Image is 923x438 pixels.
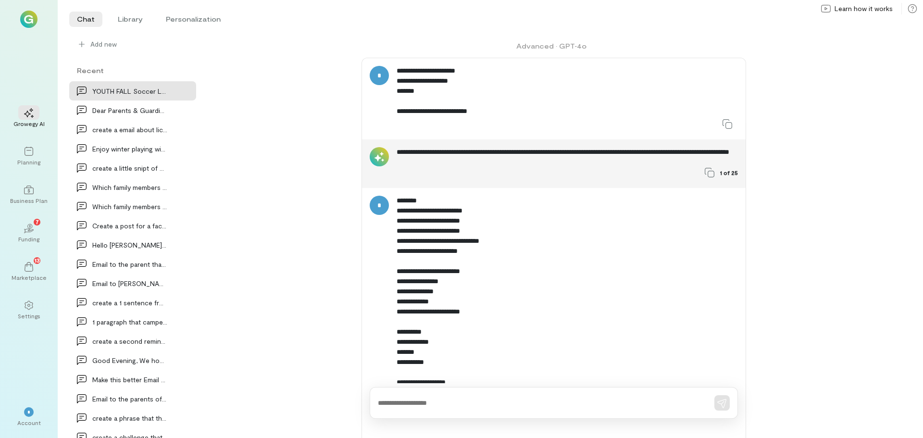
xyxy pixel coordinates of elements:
div: Marketplace [12,274,47,281]
a: Business Plan [12,177,46,212]
div: Business Plan [10,197,48,204]
div: create a 1 sentence fro dressup theme for camp of… [92,298,167,308]
div: Recent [69,65,196,75]
div: Planning [17,158,40,166]
li: Chat [69,12,102,27]
div: create a phrase that they have to go to the field… [92,413,167,423]
div: Email to the parent that they do not have someone… [92,259,167,269]
div: Email to the parents of [PERSON_NAME] Good aftern… [92,394,167,404]
div: Settings [18,312,40,320]
div: 1 paragraph that campers will need to bring healt… [92,317,167,327]
span: 7 [36,217,39,226]
div: Enjoy winter playing with the family on us at the… [92,144,167,154]
a: Marketplace [12,254,46,289]
div: Which family members or friends does your child m… [92,201,167,212]
a: Growegy AI [12,100,46,135]
div: Make this better Email to the parents of [PERSON_NAME] d… [92,375,167,385]
span: 1 of 25 [720,169,738,176]
div: *Account [12,400,46,434]
li: Personalization [158,12,228,27]
a: Funding [12,216,46,250]
div: create a email about lice notification protocal [92,125,167,135]
li: Library [110,12,150,27]
span: 13 [35,256,40,264]
a: Planning [12,139,46,174]
div: Which family members or friends does your child m… [92,182,167,192]
a: Settings [12,293,46,327]
div: Growegy AI [13,120,45,127]
div: Good Evening, We hope this message finds you well… [92,355,167,365]
div: YOUTH FALL Soccer League Registration EXTENDED SE… [92,86,167,96]
span: Learn how it works [835,4,893,13]
div: Create a post for a facebook group that I am a me… [92,221,167,231]
span: Add new [90,39,117,49]
div: create a second reminder email that you have Chil… [92,336,167,346]
div: Email to [PERSON_NAME] parent asking if he will b… [92,278,167,288]
div: Account [17,419,41,426]
div: Funding [18,235,39,243]
div: Dear Parents & Guardians, Keeping you informed is… [92,105,167,115]
div: Hello [PERSON_NAME], We received a refund request from M… [92,240,167,250]
div: create a little snipt of member appretiation day… [92,163,167,173]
